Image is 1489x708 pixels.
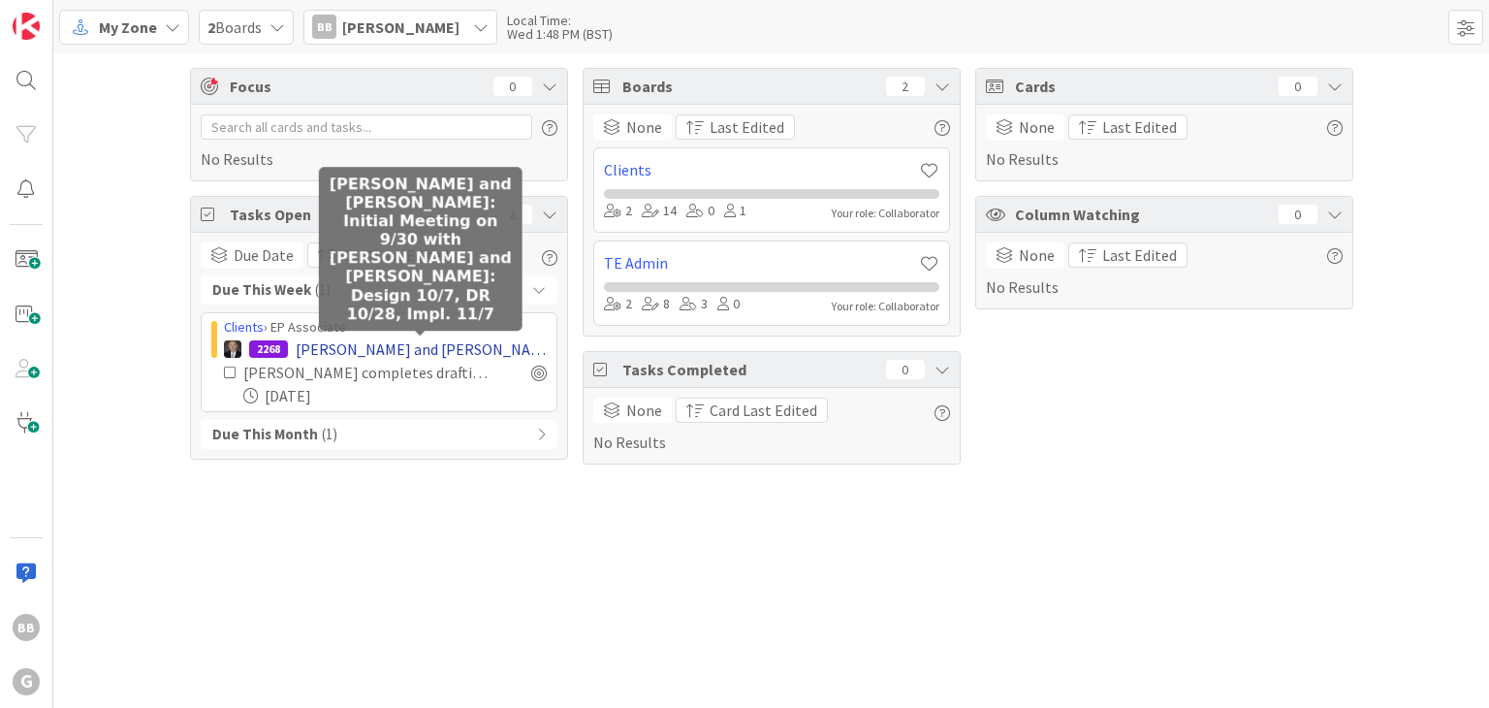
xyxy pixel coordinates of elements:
input: Search all cards and tasks... [201,114,532,140]
span: Due Date [234,243,294,267]
button: Last Edited [676,114,795,140]
span: ( 1 ) [322,424,337,446]
b: Due This Month [212,424,318,446]
img: Visit kanbanzone.com [13,13,40,40]
span: Last Edited [1102,115,1177,139]
h5: [PERSON_NAME] and [PERSON_NAME]: Initial Meeting on 9/30 with [PERSON_NAME] and [PERSON_NAME]: De... [327,175,515,324]
div: Your role: Collaborator [832,205,939,222]
span: Boards [622,75,876,98]
div: [PERSON_NAME] completes drafting and emails [PERSON_NAME] that the drafts are ready for his revie... [243,361,489,384]
a: Clients [224,318,264,336]
span: Column Watching [1015,203,1269,226]
div: 2 [886,77,925,96]
span: Focus [230,75,478,98]
span: Tasks Open [230,203,484,226]
div: 1 [724,201,746,222]
div: BB [13,614,40,641]
div: 0 [493,77,532,96]
span: None [1019,115,1055,139]
span: [PERSON_NAME] [342,16,459,39]
div: 2 [604,294,632,315]
div: 8 [642,294,670,315]
b: Due This Week [212,279,311,302]
span: None [626,115,662,139]
span: Tasks Completed [622,358,876,381]
span: None [626,399,662,422]
b: 2 [207,17,215,37]
div: 2268 [249,340,288,358]
span: Cards [1015,75,1269,98]
button: Card Last Edited [676,398,828,423]
div: 0 [1279,205,1317,224]
div: 0 [686,201,714,222]
span: Boards [207,16,262,39]
div: 0 [717,294,740,315]
div: Local Time: [507,14,613,27]
span: ( 1 ) [315,279,331,302]
div: Wed 1:48 PM (BST) [507,27,613,41]
div: 3 [680,294,708,315]
div: G [13,668,40,695]
div: Your role: Collaborator [832,298,939,315]
a: TE Admin [604,251,919,274]
span: None [1019,243,1055,267]
div: 0 [1279,77,1317,96]
button: Last Edited [1068,114,1188,140]
span: Last Edited [1102,243,1177,267]
div: 14 [642,201,677,222]
div: BB [312,15,336,39]
div: 0 [886,360,925,379]
span: Last Edited [710,115,784,139]
span: My Zone [99,16,157,39]
div: [DATE] [243,384,547,407]
div: No Results [986,242,1343,299]
div: No Results [593,398,950,454]
span: Card Last Edited [710,399,817,422]
img: BG [224,340,241,358]
button: Last Edited [1068,242,1188,268]
div: › EP Associate [224,317,547,338]
a: Clients [604,158,919,181]
span: [PERSON_NAME] and [PERSON_NAME]: Initial Meeting on 9/30 with [PERSON_NAME] and [PERSON_NAME]: De... [296,338,547,361]
div: 2 [604,201,632,222]
div: No Results [986,114,1343,171]
button: Card Last Edited [307,242,459,268]
div: No Results [201,114,557,171]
